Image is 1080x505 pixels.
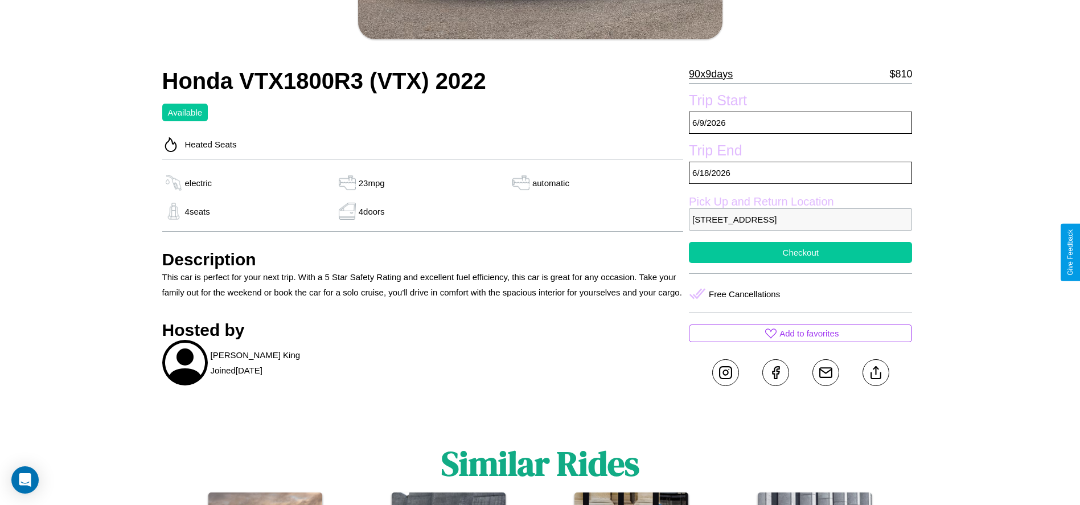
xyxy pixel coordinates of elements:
[211,347,301,363] p: [PERSON_NAME] King
[162,269,684,300] p: This car is perfect for your next trip. With a 5 Star Safety Rating and excellent fuel efficiency...
[689,325,912,342] button: Add to favorites
[510,174,532,191] img: gas
[532,175,569,191] p: automatic
[689,242,912,263] button: Checkout
[185,204,210,219] p: 4 seats
[162,250,684,269] h3: Description
[336,203,359,220] img: gas
[359,204,385,219] p: 4 doors
[689,112,912,134] p: 6 / 9 / 2026
[162,174,185,191] img: gas
[168,105,203,120] p: Available
[162,321,684,340] h3: Hosted by
[359,175,385,191] p: 23 mpg
[689,92,912,112] label: Trip Start
[179,137,237,152] p: Heated Seats
[162,203,185,220] img: gas
[1066,229,1074,276] div: Give Feedback
[689,142,912,162] label: Trip End
[779,326,839,341] p: Add to favorites
[11,466,39,494] div: Open Intercom Messenger
[689,162,912,184] p: 6 / 18 / 2026
[689,208,912,231] p: [STREET_ADDRESS]
[889,65,912,83] p: $ 810
[185,175,212,191] p: electric
[689,65,733,83] p: 90 x 9 days
[162,68,684,94] h2: Honda VTX1800R3 (VTX) 2022
[211,363,262,378] p: Joined [DATE]
[709,286,780,302] p: Free Cancellations
[441,440,639,487] h1: Similar Rides
[689,195,912,208] label: Pick Up and Return Location
[336,174,359,191] img: gas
